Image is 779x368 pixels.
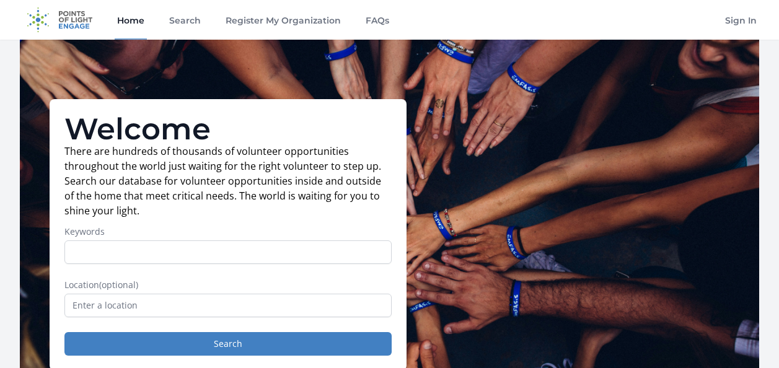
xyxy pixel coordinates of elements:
p: There are hundreds of thousands of volunteer opportunities throughout the world just waiting for ... [64,144,392,218]
label: Keywords [64,226,392,238]
h1: Welcome [64,114,392,144]
label: Location [64,279,392,291]
button: Search [64,332,392,356]
input: Enter a location [64,294,392,317]
span: (optional) [99,279,138,291]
